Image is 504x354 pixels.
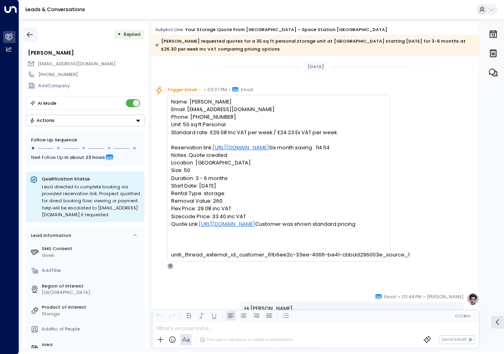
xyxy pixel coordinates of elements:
[42,252,142,259] div: Given
[38,61,115,67] span: [EMAIL_ADDRESS][DOMAIN_NAME]
[207,86,227,94] span: 03:37 PM
[28,49,144,57] div: [PERSON_NAME]
[31,153,139,162] div: Next Follow Up:
[229,86,231,94] span: •
[124,31,141,37] span: Replied
[398,293,400,301] span: •
[42,289,142,296] div: [GEOGRAPHIC_DATA]
[42,176,141,182] p: Qualification Status
[29,232,71,239] div: Lead Information
[42,311,142,317] div: Storage
[423,293,425,301] span: •
[42,184,141,219] div: Lead directed to complete booking via provided reservation link. Prospect qualified for direct bo...
[199,220,255,228] a: [URL][DOMAIN_NAME]
[42,267,142,274] div: AddTitle
[467,293,479,305] img: profile-logo.png
[199,86,201,94] span: •
[204,86,206,94] span: •
[185,26,387,33] div: Your storage quote from [GEOGRAPHIC_DATA] - Space Station [GEOGRAPHIC_DATA]
[200,337,293,342] div: The agent signature is added automatically
[167,311,177,321] button: Redo
[29,117,55,123] div: Actions
[38,61,115,67] span: courtney4898@icloud.com
[38,71,144,78] div: [PHONE_NUMBER]
[427,293,463,301] span: [PERSON_NAME]
[38,99,57,107] div: AI Mode
[384,293,397,301] span: Email
[167,263,174,269] div: O
[38,82,144,89] div: AddCompany
[26,115,145,126] div: Button group with a nested menu
[25,6,85,13] a: Leads & Conversations
[42,326,142,332] div: AddNo. of People
[452,313,473,319] button: Cc|Bcc
[461,314,463,318] span: |
[402,293,422,301] span: 03:44 PM
[64,153,105,162] span: In about 23 hours
[42,304,142,311] label: Product of Interest
[213,144,269,151] a: [URL][DOMAIN_NAME]
[117,29,121,40] div: •
[305,62,326,71] div: [DATE]
[155,37,475,53] div: [PERSON_NAME] requested quotes for a 35 sq ft personal storage unit at [GEOGRAPHIC_DATA] starting...
[241,86,253,94] span: Email
[42,283,142,289] label: Region of Interest
[155,26,184,33] span: Subject Line:
[154,311,164,321] button: Undo
[26,115,145,126] button: Actions
[42,245,142,252] label: SMS Consent
[455,314,471,318] span: Cc Bcc
[31,137,139,143] div: Follow Up Sequence
[171,98,386,258] pre: Name: [PERSON_NAME] Email: [EMAIL_ADDRESS][DOMAIN_NAME] Phone: [PHONE_NUMBER] Unit: 50 sq ft Pers...
[167,86,197,94] span: Trigger Email
[42,341,142,348] label: Area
